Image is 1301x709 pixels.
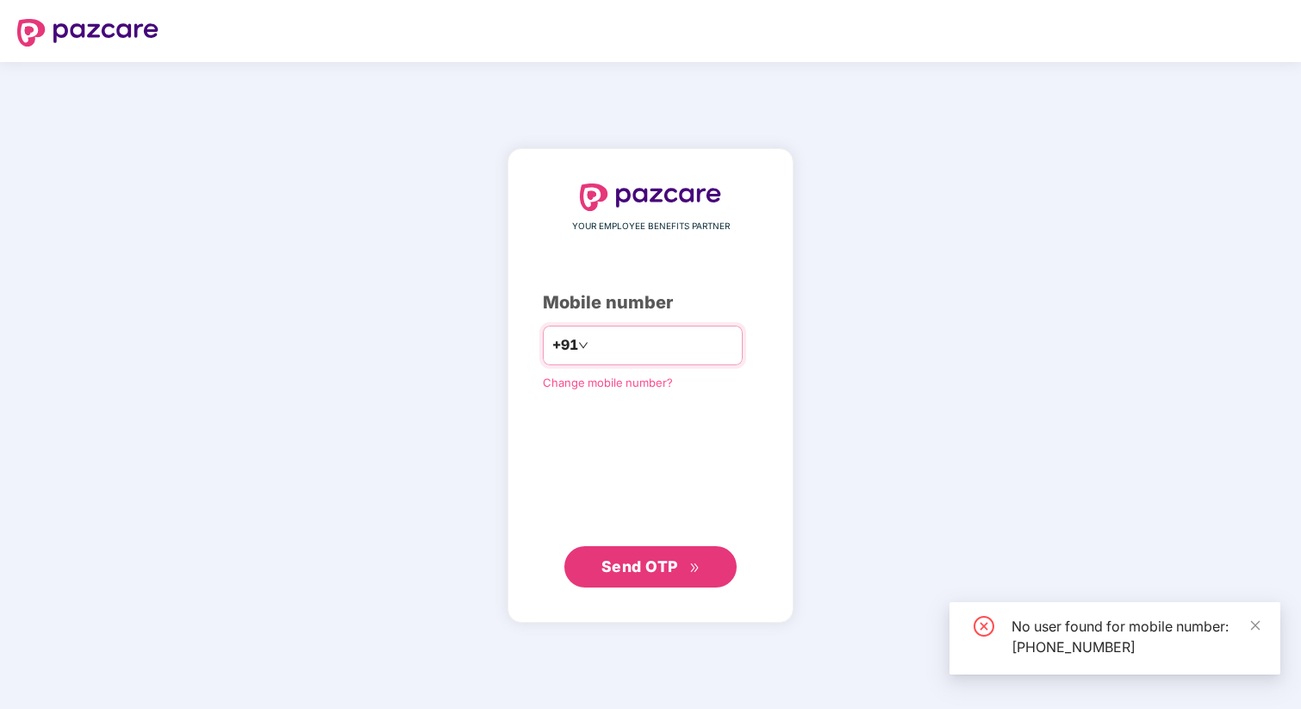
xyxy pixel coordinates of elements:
[552,334,578,356] span: +91
[689,563,700,574] span: double-right
[1012,616,1260,657] div: No user found for mobile number: [PHONE_NUMBER]
[17,19,159,47] img: logo
[543,289,758,316] div: Mobile number
[578,340,588,351] span: down
[572,220,730,233] span: YOUR EMPLOYEE BENEFITS PARTNER
[974,616,994,637] span: close-circle
[1249,619,1261,631] span: close
[543,376,673,389] a: Change mobile number?
[601,557,678,575] span: Send OTP
[580,183,721,211] img: logo
[564,546,737,588] button: Send OTPdouble-right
